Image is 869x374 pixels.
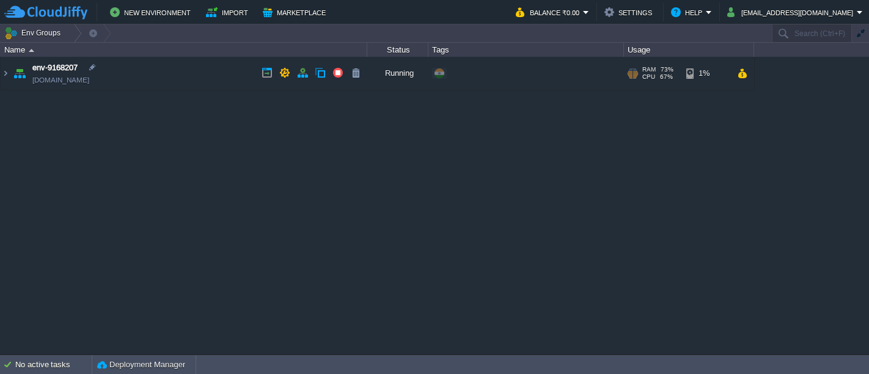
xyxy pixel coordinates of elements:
[642,73,655,81] span: CPU
[516,5,583,20] button: Balance ₹0.00
[671,5,706,20] button: Help
[686,57,726,90] div: 1%
[11,57,28,90] img: AMDAwAAAACH5BAEAAAAALAAAAAABAAEAAAICRAEAOw==
[368,43,428,57] div: Status
[206,5,252,20] button: Import
[818,325,857,362] iframe: chat widget
[727,5,857,20] button: [EMAIL_ADDRESS][DOMAIN_NAME]
[429,43,623,57] div: Tags
[367,57,428,90] div: Running
[97,359,185,371] button: Deployment Manager
[625,43,754,57] div: Usage
[32,62,78,74] a: env-9168207
[263,5,329,20] button: Marketplace
[604,5,656,20] button: Settings
[4,24,65,42] button: Env Groups
[32,74,89,86] a: [DOMAIN_NAME]
[642,66,656,73] span: RAM
[29,49,34,52] img: AMDAwAAAACH5BAEAAAAALAAAAAABAAEAAAICRAEAOw==
[660,73,673,81] span: 67%
[4,5,87,20] img: CloudJiffy
[1,43,367,57] div: Name
[1,57,10,90] img: AMDAwAAAACH5BAEAAAAALAAAAAABAAEAAAICRAEAOw==
[661,66,673,73] span: 73%
[110,5,194,20] button: New Environment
